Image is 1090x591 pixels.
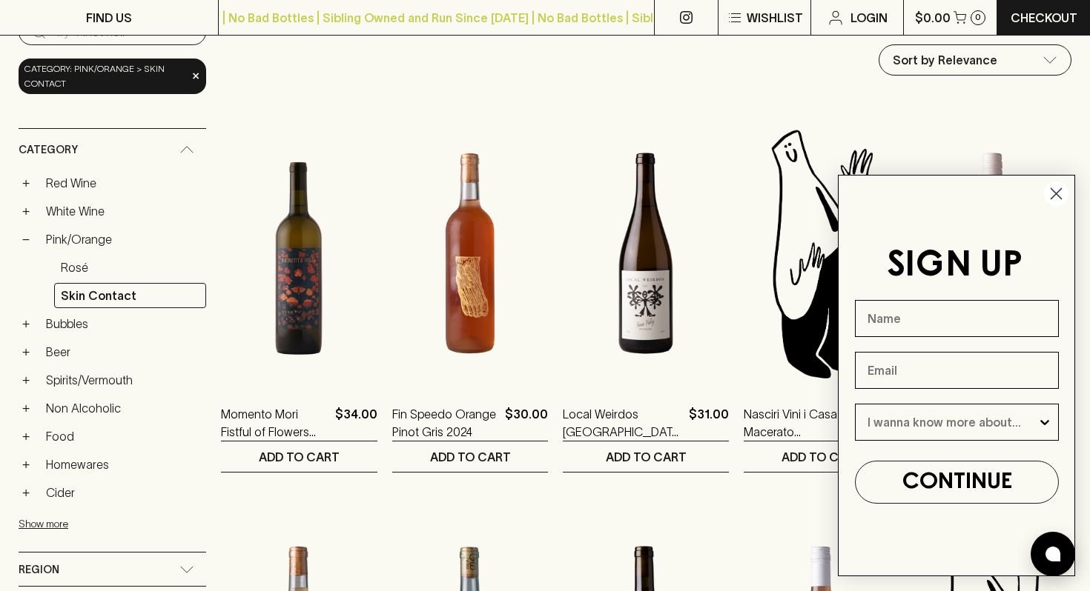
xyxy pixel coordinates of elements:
p: ADD TO CART [259,448,340,466]
button: + [19,457,33,472]
a: Spirits/Vermouth [39,367,206,393]
span: Region [19,561,59,579]
input: Email [855,352,1059,389]
p: Wishlist [747,9,803,27]
div: Sort by Relevance [879,45,1071,75]
p: ADD TO CART [430,448,511,466]
a: Nasciri Vini i Casa Macerato [PERSON_NAME] [PERSON_NAME] 2023 [744,405,853,441]
button: ADD TO CART [392,441,549,472]
p: 0 [975,13,981,21]
button: − [19,232,33,247]
button: Close dialog [1043,181,1069,207]
div: FLYOUT Form [823,160,1090,591]
button: + [19,429,33,444]
input: Name [855,300,1059,337]
p: Sort by Relevance [893,51,997,69]
div: Region [19,552,206,586]
span: Category [19,141,78,159]
img: Blackhearts & Sparrows Man [744,124,900,383]
p: ADD TO CART [606,448,687,466]
button: + [19,176,33,190]
a: Red Wine [39,170,206,196]
button: + [19,204,33,218]
button: + [19,373,33,387]
a: Food [39,424,206,449]
a: Momento Mori Fistful of Flowers 2024 [221,405,329,441]
img: bubble-icon [1046,547,1060,561]
a: Pink/Orange [39,227,206,252]
a: Beer [39,339,206,364]
a: Rosé [54,255,206,280]
img: Half-Time Orange 2025 [915,124,1071,383]
button: Show more [19,508,213,538]
p: $31.00 [689,405,729,441]
a: Homewares [39,452,206,477]
a: Bubbles [39,311,206,336]
a: Local Weirdos [GEOGRAPHIC_DATA][PERSON_NAME] 2023 [563,405,683,441]
img: Fin Speedo Orange Pinot Gris 2024 [392,124,549,383]
p: $34.00 [335,405,377,441]
span: SIGN UP [887,249,1023,283]
a: Fin Speedo Orange Pinot Gris 2024 [392,405,500,441]
span: Category: pink/orange > skin contact [24,61,187,91]
button: + [19,401,33,415]
img: Momento Mori Fistful of Flowers 2024 [221,124,377,383]
p: Checkout [1011,9,1077,27]
button: CONTINUE [855,461,1059,504]
p: FIND US [86,9,132,27]
button: + [19,344,33,359]
button: + [19,316,33,331]
p: ADD TO CART [782,448,862,466]
div: Category [19,129,206,171]
button: ADD TO CART [563,441,729,472]
a: White Wine [39,198,206,224]
a: Cider [39,480,206,505]
a: Skin Contact [54,283,206,308]
button: ADD TO CART [221,441,377,472]
input: I wanna know more about... [868,404,1037,440]
button: + [19,485,33,500]
button: Show Options [1037,404,1052,440]
p: $0.00 [915,9,951,27]
p: Login [850,9,888,27]
img: Local Weirdos Big Valley Bianco 2023 [563,124,729,383]
p: $30.00 [505,405,548,441]
a: Non Alcoholic [39,395,206,421]
button: ADD TO CART [744,441,900,472]
span: × [191,68,200,84]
